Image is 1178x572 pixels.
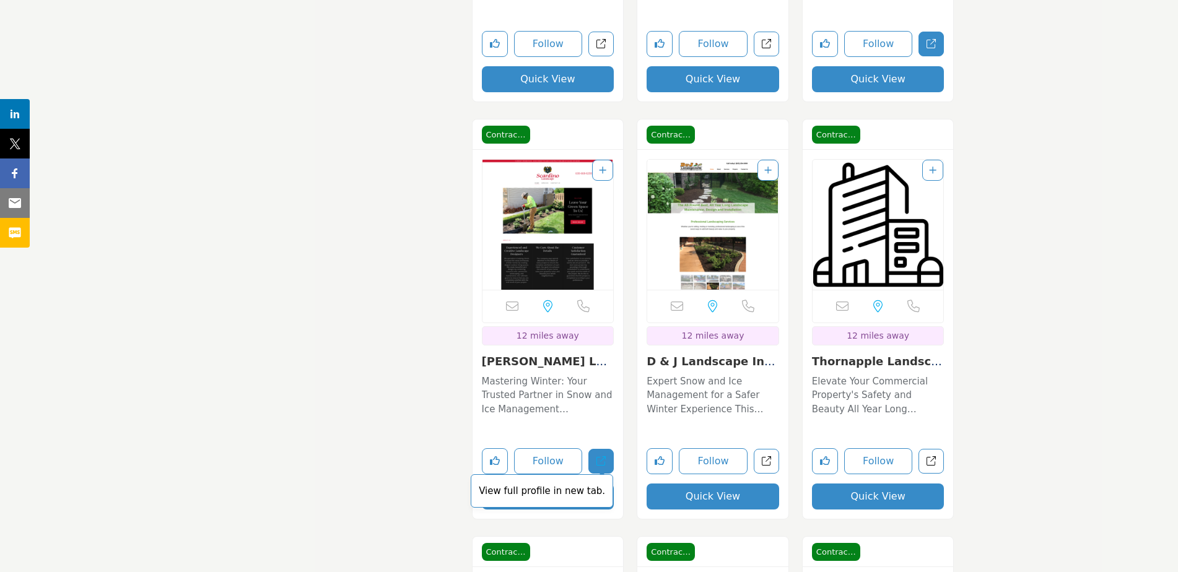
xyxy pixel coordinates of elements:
button: Quick View [812,483,945,509]
a: D & J Landscape Inc.... [647,355,775,381]
span: 12 miles away [682,331,744,340]
button: Like listing [812,31,838,57]
a: Expert Snow and Ice Management for a Safer Winter Experience This family-owned company specialize... [647,371,779,417]
a: Open d-j-landscape-inc in new tab [754,449,779,474]
button: Like listing [482,31,508,57]
span: Contractor [812,126,860,144]
button: Like listing [647,31,673,57]
img: Scardino Landscape & Design, Inc. [482,160,614,290]
button: Follow [679,448,748,474]
button: Follow [514,31,583,57]
button: Like listing [647,448,673,474]
p: Elevate Your Commercial Property's Safety and Beauty All Year Long Specializing in snow and ice m... [812,375,945,417]
span: Contractor [647,126,695,144]
button: Follow [679,31,748,57]
a: [PERSON_NAME] Landscape &... [482,355,612,381]
a: Open Listing in new tab [482,160,614,290]
span: Contractor [647,543,695,561]
button: Quick View [812,66,945,92]
span: Contractor [812,543,860,561]
button: Like listing [482,448,508,474]
span: 12 miles away [847,331,909,340]
a: Thornapple Landscape... [812,355,942,381]
h3: D & J Landscape Inc. [647,355,779,368]
p: Mastering Winter: Your Trusted Partner in Snow and Ice Management Specializing in snow and ice ma... [482,375,614,417]
a: Elevate Your Commercial Property's Safety and Beauty All Year Long Specializing in snow and ice m... [812,371,945,417]
a: Add To List [599,165,606,175]
a: Add To List [929,165,936,175]
a: Open landscape-creations-inc in new tab [918,32,944,57]
img: Thornapple Landscape Co.Inc. [813,160,944,290]
a: Open thornapple-landscape-coinc in new tab [918,449,944,474]
h3: Scardino Landscape & Design, Inc. [482,355,614,368]
p: View full profile in new tab. [478,484,606,498]
span: 12 miles away [517,331,579,340]
a: Open a1-property-services in new tab [588,32,614,57]
a: Open scardino-landscape-design-inc in new tab [588,449,614,474]
span: Contractor [482,126,530,144]
button: Like listing [812,448,838,474]
button: Quick View [647,483,779,509]
button: Quick View [482,66,614,92]
button: Quick View [647,66,779,92]
button: Follow [844,448,913,474]
p: Expert Snow and Ice Management for a Safer Winter Experience This family-owned company specialize... [647,375,779,417]
span: Contractor [482,543,530,561]
button: Follow [844,31,913,57]
a: Open Listing in new tab [813,160,944,290]
a: Mastering Winter: Your Trusted Partner in Snow and Ice Management Specializing in snow and ice ma... [482,371,614,417]
a: Add To List [764,165,772,175]
a: Open best-way-landscaping in new tab [754,32,779,57]
img: D & J Landscape Inc. [647,160,779,290]
a: Open Listing in new tab [647,160,779,290]
h3: Thornapple Landscape Co.Inc. [812,355,945,368]
button: Follow [514,448,583,474]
